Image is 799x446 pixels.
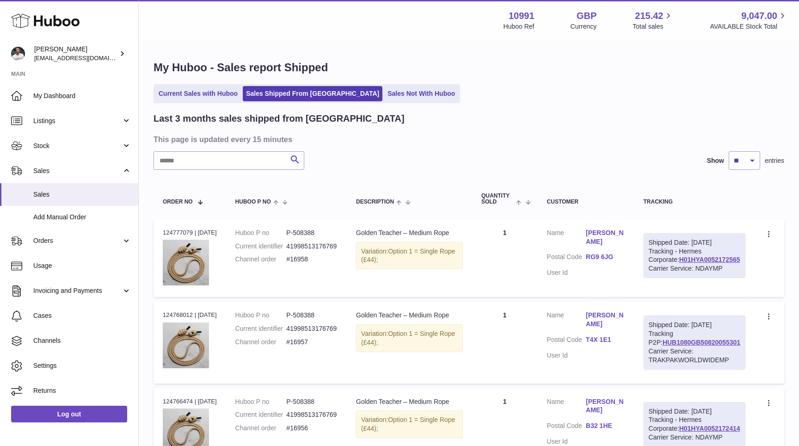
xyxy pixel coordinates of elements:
dd: 41998513176769 [286,242,338,251]
div: Tracking P2P: [644,316,745,369]
div: Variation: [356,242,463,270]
dt: Channel order [235,255,287,264]
a: [PERSON_NAME] [586,397,625,415]
img: 109911711102352.png [163,322,209,368]
span: Channels [33,336,131,345]
dt: Name [547,397,586,417]
a: 9,047.00 AVAILABLE Stock Total [710,10,788,31]
div: [PERSON_NAME] [34,45,117,62]
dd: 41998513176769 [286,410,338,419]
a: [PERSON_NAME] [586,311,625,328]
a: H01HYA0052172565 [679,256,740,263]
a: H01HYA0052172414 [679,425,740,432]
dt: Postal Code [547,335,586,347]
dt: Postal Code [547,253,586,264]
span: Order No [163,199,193,205]
span: Sales [33,167,122,175]
img: 109911711102352.png [163,240,209,285]
a: Log out [11,406,127,422]
a: HUB1080GB50820055301 [663,339,740,346]
dt: Postal Code [547,421,586,433]
strong: 10991 [509,10,535,22]
a: Sales Shipped From [GEOGRAPHIC_DATA] [243,86,382,101]
td: 1 [472,219,538,297]
div: Shipped Date: [DATE] [649,407,740,416]
div: Shipped Date: [DATE] [649,238,740,247]
span: Option 1 = Single Rope (£44); [361,330,455,346]
dt: User Id [547,437,586,446]
span: Option 1 = Single Rope (£44); [361,248,455,264]
dt: Huboo P no [235,397,287,406]
div: Carrier Service: NDAYMP [649,264,740,273]
h3: This page is updated every 15 minutes [154,134,782,144]
a: 215.42 Total sales [633,10,674,31]
div: 124777079 | [DATE] [163,229,217,237]
dt: Channel order [235,338,287,347]
div: Carrier Service: NDAYMP [649,433,740,442]
dt: Current identifier [235,242,287,251]
dt: Current identifier [235,410,287,419]
div: Customer [547,199,625,205]
dd: P-508388 [286,229,338,237]
dd: #16958 [286,255,338,264]
span: 9,047.00 [741,10,777,22]
dt: Channel order [235,424,287,433]
img: timshieff@gmail.com [11,47,25,61]
div: Variation: [356,410,463,438]
dd: 41998513176769 [286,324,338,333]
div: 124766474 | [DATE] [163,397,217,406]
div: 124768012 | [DATE] [163,311,217,319]
span: Sales [33,190,131,199]
div: Tracking [644,199,745,205]
h1: My Huboo - Sales report Shipped [154,60,784,75]
span: Stock [33,142,122,150]
span: Invoicing and Payments [33,286,122,295]
a: Sales Not With Huboo [384,86,458,101]
dt: Current identifier [235,324,287,333]
span: Usage [33,261,131,270]
span: AVAILABLE Stock Total [710,22,788,31]
dd: P-508388 [286,311,338,320]
span: [EMAIL_ADDRESS][DOMAIN_NAME] [34,54,136,62]
td: 1 [472,302,538,383]
strong: GBP [577,10,596,22]
a: RG9 6JG [586,253,625,261]
dd: P-508388 [286,397,338,406]
a: T4X 1E1 [586,335,625,344]
span: entries [765,156,784,165]
a: [PERSON_NAME] [586,229,625,246]
span: Orders [33,236,122,245]
h2: Last 3 months sales shipped from [GEOGRAPHIC_DATA] [154,112,405,125]
dt: Name [547,229,586,248]
div: Tracking - Hermes Corporate: [644,233,745,279]
label: Show [707,156,724,165]
dt: Huboo P no [235,311,287,320]
dd: #16957 [286,338,338,347]
div: Variation: [356,324,463,352]
span: Cases [33,311,131,320]
span: Option 1 = Single Rope (£44); [361,416,455,432]
span: My Dashboard [33,92,131,100]
div: Golden Teacher – Medium Rope [356,229,463,237]
dt: Name [547,311,586,331]
span: Description [356,199,394,205]
span: Total sales [633,22,674,31]
span: Settings [33,361,131,370]
dt: User Id [547,351,586,360]
span: Quantity Sold [481,193,514,205]
a: B32 1HE [586,421,625,430]
a: Current Sales with Huboo [155,86,241,101]
div: Shipped Date: [DATE] [649,321,740,329]
div: Golden Teacher – Medium Rope [356,311,463,320]
span: Add Manual Order [33,213,131,222]
span: Listings [33,117,122,125]
span: 215.42 [635,10,663,22]
span: Huboo P no [235,199,271,205]
div: Huboo Ref [504,22,535,31]
div: Currency [571,22,597,31]
span: Returns [33,386,131,395]
dd: #16956 [286,424,338,433]
dt: User Id [547,268,586,277]
dt: Huboo P no [235,229,287,237]
div: Carrier Service: TRAKPAKWORLDWIDEMP [649,347,740,365]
